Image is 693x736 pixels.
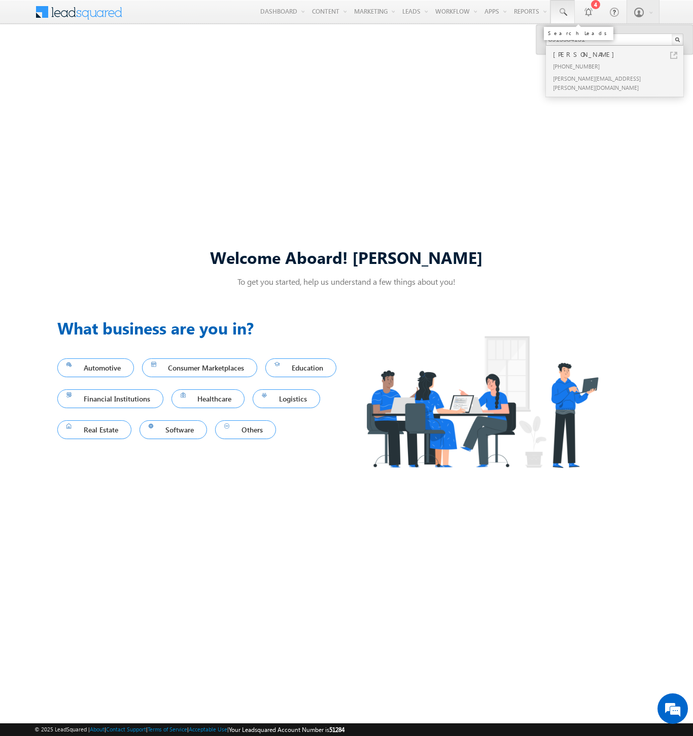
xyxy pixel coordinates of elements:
[148,726,187,732] a: Terms of Service
[346,316,617,488] img: Industry.png
[149,423,198,437] span: Software
[106,726,146,732] a: Contact Support
[551,49,687,60] div: [PERSON_NAME]
[262,392,311,406] span: Logistics
[224,423,267,437] span: Others
[551,60,687,72] div: [PHONE_NUMBER]
[548,30,609,36] div: Search Leads
[181,392,236,406] span: Healthcare
[189,726,227,732] a: Acceptable Use
[551,72,687,93] div: [PERSON_NAME][EMAIL_ADDRESS][PERSON_NAME][DOMAIN_NAME]
[34,725,344,734] span: © 2025 LeadSquared | | | | |
[329,726,344,733] span: 51284
[229,726,344,733] span: Your Leadsquared Account Number is
[274,361,327,375] span: Education
[66,361,125,375] span: Automotive
[151,361,249,375] span: Consumer Marketplaces
[57,246,636,268] div: Welcome Aboard! [PERSON_NAME]
[57,316,346,340] h3: What business are you in?
[66,392,154,406] span: Financial Institutions
[57,276,636,287] p: To get you started, help us understand a few things about you!
[66,423,122,437] span: Real Estate
[90,726,105,732] a: About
